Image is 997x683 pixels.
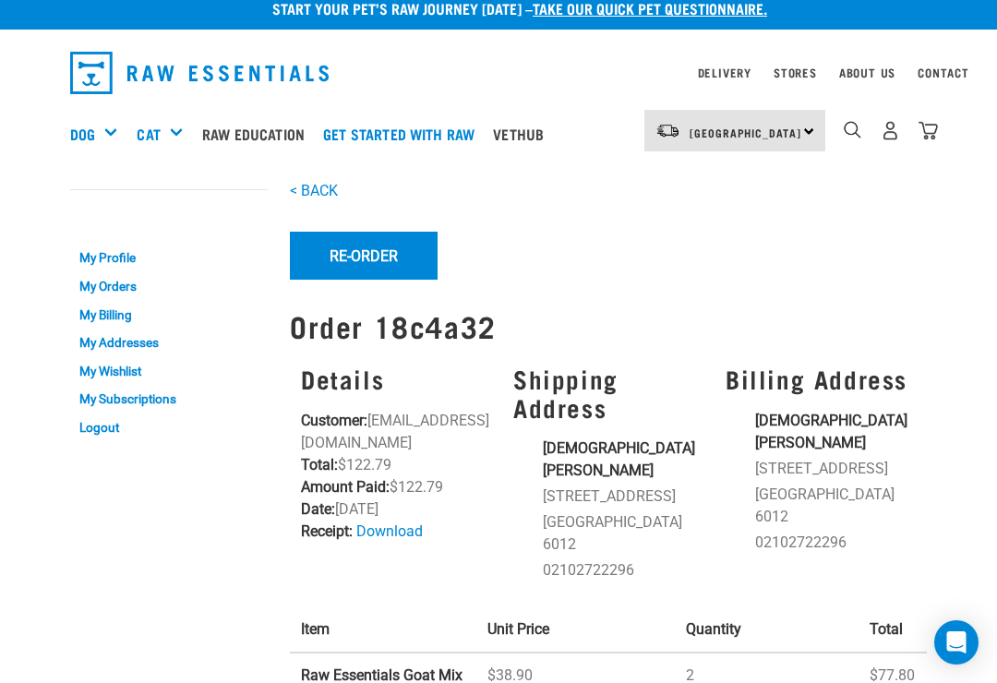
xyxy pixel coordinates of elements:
[301,365,491,393] h3: Details
[70,413,268,442] a: Logout
[755,412,907,451] strong: [DEMOGRAPHIC_DATA][PERSON_NAME]
[70,272,268,301] a: My Orders
[881,121,900,140] img: user.png
[543,485,703,508] li: [STREET_ADDRESS]
[301,412,367,429] strong: Customer:
[488,97,558,171] a: Vethub
[137,123,160,145] a: Cat
[774,69,817,76] a: Stores
[726,365,916,393] h3: Billing Address
[70,301,268,330] a: My Billing
[198,97,318,171] a: Raw Education
[290,353,502,596] div: [EMAIL_ADDRESS][DOMAIN_NAME] $122.79 $122.79 [DATE]
[839,69,895,76] a: About Us
[70,357,268,386] a: My Wishlist
[543,511,703,556] li: [GEOGRAPHIC_DATA] 6012
[70,52,329,94] img: Raw Essentials Logo
[698,69,751,76] a: Delivery
[918,69,969,76] a: Contact
[533,4,767,12] a: take our quick pet questionnaire.
[859,607,927,653] th: Total
[919,121,938,140] img: home-icon@2x.png
[290,309,927,342] h1: Order 18c4a32
[934,620,979,665] div: Open Intercom Messenger
[301,522,353,540] strong: Receipt:
[318,97,488,171] a: Get started with Raw
[356,522,423,540] a: Download
[543,559,703,581] li: 02102722296
[290,607,476,653] th: Item
[675,607,859,653] th: Quantity
[70,208,160,216] a: My Account
[70,329,268,357] a: My Addresses
[755,484,916,528] li: [GEOGRAPHIC_DATA] 6012
[301,456,338,473] strong: Total:
[70,123,95,145] a: Dog
[690,129,801,136] span: [GEOGRAPHIC_DATA]
[543,439,695,479] strong: [DEMOGRAPHIC_DATA][PERSON_NAME]
[513,365,703,421] h3: Shipping Address
[290,182,338,199] a: < BACK
[301,500,335,518] strong: Date:
[301,478,390,496] strong: Amount Paid:
[655,123,680,139] img: van-moving.png
[70,386,268,414] a: My Subscriptions
[755,532,916,554] li: 02102722296
[290,232,438,280] button: Re-Order
[476,607,675,653] th: Unit Price
[844,121,861,138] img: home-icon-1@2x.png
[755,458,916,480] li: [STREET_ADDRESS]
[55,44,942,102] nav: dropdown navigation
[70,245,268,273] a: My Profile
